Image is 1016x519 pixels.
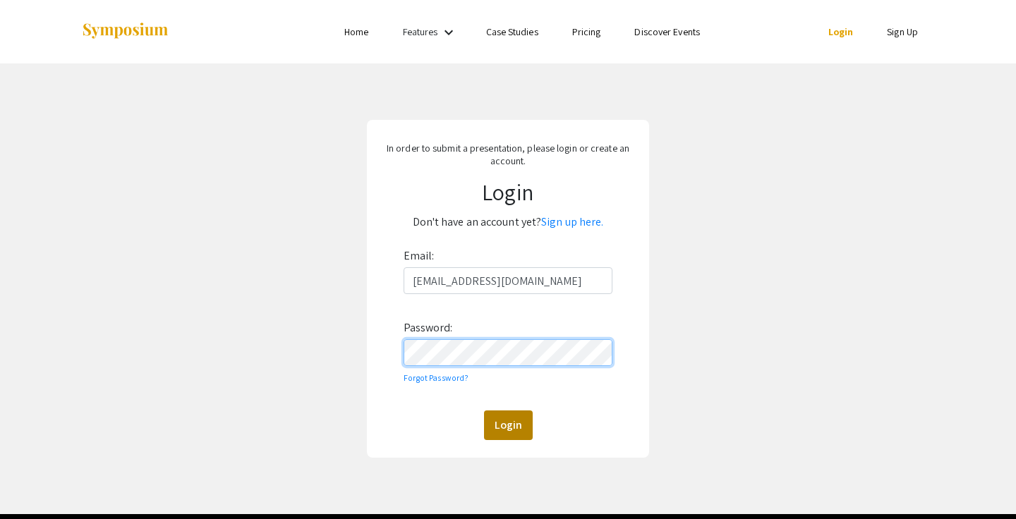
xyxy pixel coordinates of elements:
[377,178,639,205] h1: Login
[484,410,533,440] button: Login
[486,25,538,38] a: Case Studies
[572,25,601,38] a: Pricing
[377,211,639,233] p: Don't have an account yet?
[81,22,169,41] img: Symposium by ForagerOne
[541,214,603,229] a: Sign up here.
[377,142,639,167] p: In order to submit a presentation, please login or create an account.
[634,25,700,38] a: Discover Events
[404,372,469,383] a: Forgot Password?
[404,245,435,267] label: Email:
[11,456,60,508] iframe: Chat
[440,24,457,41] mat-icon: Expand Features list
[403,25,438,38] a: Features
[404,317,453,339] label: Password:
[344,25,368,38] a: Home
[828,25,854,38] a: Login
[887,25,918,38] a: Sign Up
